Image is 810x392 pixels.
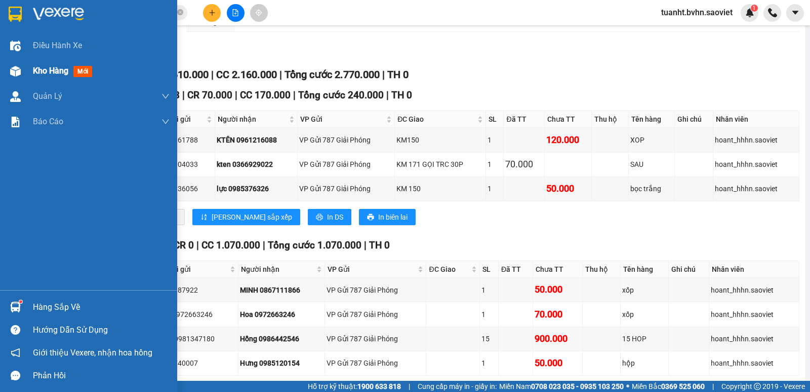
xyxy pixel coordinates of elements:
[11,371,20,380] span: message
[10,117,21,127] img: solution-icon
[622,309,667,320] div: xốp
[429,264,469,275] span: ĐC Giao
[505,157,542,171] div: 70.000
[364,239,367,251] span: |
[786,4,804,22] button: caret-down
[622,358,667,369] div: hộp
[711,358,797,369] div: hoant_hhhn.saoviet
[535,307,581,322] div: 70.000
[488,159,502,170] div: 1
[308,381,401,392] span: Hỗ trợ kỹ thuật:
[327,333,425,344] div: VP Gửi 787 Giải Phóng
[216,68,277,81] span: CC 2.160.000
[327,358,425,369] div: VP Gửi 787 Giải Phóng
[546,133,590,147] div: 120.000
[629,111,675,128] th: Tên hàng
[232,9,239,16] span: file-add
[299,183,393,194] div: VP Gửi 787 Giải Phóng
[715,183,797,194] div: hoant_hhhn.saoviet
[754,383,761,390] span: copyright
[504,111,544,128] th: Đã TT
[621,261,669,278] th: Tên hàng
[177,9,183,15] span: close-circle
[675,111,714,128] th: Ghi chú
[33,346,152,359] span: Giới thiệu Vexere, nhận hoa hồng
[328,264,416,275] span: VP Gửi
[661,382,705,390] strong: 0369 525 060
[227,4,245,22] button: file-add
[196,239,199,251] span: |
[158,264,228,275] span: Người gửi
[752,5,756,12] span: 1
[212,211,292,223] span: [PERSON_NAME] sắp xếp
[263,239,265,251] span: |
[622,284,667,296] div: xốp
[211,68,214,81] span: |
[308,209,351,225] button: printerIn DS
[156,68,209,81] span: CR 610.000
[73,66,92,77] span: mới
[203,4,221,22] button: plus
[240,89,291,101] span: CC 170.000
[250,4,268,22] button: aim
[499,381,624,392] span: Miền Nam
[357,382,401,390] strong: 1900 633 818
[768,8,777,17] img: phone-icon
[626,384,629,388] span: ⚪️
[653,6,741,19] span: tuanht.bvhn.saoviet
[481,333,497,344] div: 15
[316,213,323,222] span: printer
[240,284,323,296] div: MINH 0867111866
[10,91,21,102] img: warehouse-icon
[157,183,213,194] div: 0963936056
[33,115,63,128] span: Báo cáo
[300,114,384,125] span: VP Gửi
[546,182,590,196] div: 50.000
[418,381,497,392] span: Cung cấp máy in - giấy in:
[745,8,754,17] img: icon-new-feature
[217,183,296,194] div: lực 0985376326
[285,68,380,81] span: Tổng cước 2.770.000
[33,90,62,102] span: Quản Lý
[630,183,673,194] div: bọc trắng
[235,89,237,101] span: |
[325,302,427,327] td: VP Gửi 787 Giải Phóng
[396,183,484,194] div: KM 150
[715,134,797,146] div: hoant_hhhn.saoviet
[712,381,714,392] span: |
[157,134,213,146] div: 0989061788
[298,177,395,201] td: VP Gửi 787 Giải Phóng
[182,89,185,101] span: |
[481,358,497,369] div: 1
[11,348,20,358] span: notification
[488,134,502,146] div: 1
[396,134,484,146] div: KM150
[535,332,581,346] div: 900.000
[157,358,236,369] div: 0975740007
[10,302,21,312] img: warehouse-icon
[201,239,260,251] span: CC 1.070.000
[325,351,427,376] td: VP Gửi 787 Giải Phóng
[711,284,797,296] div: hoant_hhhn.saoviet
[161,92,170,100] span: down
[10,41,21,51] img: warehouse-icon
[298,89,384,101] span: Tổng cước 240.000
[630,134,673,146] div: XOP
[33,66,68,76] span: Kho hàng
[382,68,385,81] span: |
[240,358,323,369] div: Hưng 0985120154
[209,9,216,16] span: plus
[299,134,393,146] div: VP Gửi 787 Giải Phóng
[481,309,497,320] div: 1
[533,261,583,278] th: Chưa TT
[396,159,484,170] div: KM 171 GỌI TRC 30P
[158,114,205,125] span: Người gửi
[33,323,170,338] div: Hướng dẫn sử dụng
[751,5,758,12] sup: 1
[630,159,673,170] div: SAU
[545,111,592,128] th: Chưa TT
[367,213,374,222] span: printer
[187,89,232,101] span: CR 70.000
[378,211,408,223] span: In biên lai
[10,66,21,77] img: warehouse-icon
